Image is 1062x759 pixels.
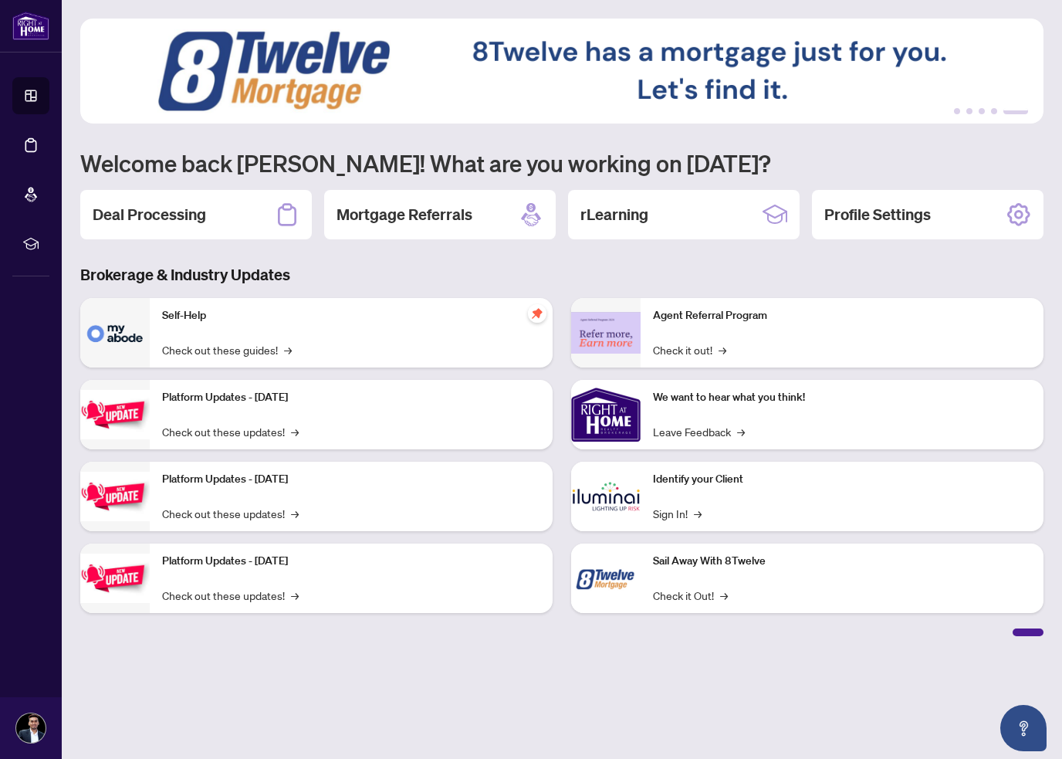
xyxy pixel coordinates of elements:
[80,390,150,439] img: Platform Updates - July 21, 2025
[162,341,292,358] a: Check out these guides!→
[979,108,985,114] button: 3
[824,204,931,225] h2: Profile Settings
[694,505,702,522] span: →
[162,423,299,440] a: Check out these updates!→
[80,148,1043,178] h1: Welcome back [PERSON_NAME]! What are you working on [DATE]?
[653,587,728,604] a: Check it Out!→
[719,341,726,358] span: →
[80,19,1043,124] img: Slide 4
[653,471,1031,488] p: Identify your Client
[653,341,726,358] a: Check it out!→
[720,587,728,604] span: →
[580,204,648,225] h2: rLearning
[291,423,299,440] span: →
[571,544,641,613] img: Sail Away With 8Twelve
[162,505,299,522] a: Check out these updates!→
[80,264,1043,286] h3: Brokerage & Industry Updates
[162,471,540,488] p: Platform Updates - [DATE]
[954,108,960,114] button: 1
[12,12,49,40] img: logo
[93,204,206,225] h2: Deal Processing
[653,307,1031,324] p: Agent Referral Program
[528,304,546,323] span: pushpin
[16,713,46,743] img: Profile Icon
[162,587,299,604] a: Check out these updates!→
[737,423,745,440] span: →
[1003,108,1028,114] button: 5
[653,505,702,522] a: Sign In!→
[162,307,540,324] p: Self-Help
[966,108,972,114] button: 2
[162,389,540,406] p: Platform Updates - [DATE]
[571,462,641,531] img: Identify your Client
[571,380,641,449] img: We want to hear what you think!
[284,341,292,358] span: →
[80,472,150,520] img: Platform Updates - July 8, 2025
[991,108,997,114] button: 4
[653,553,1031,570] p: Sail Away With 8Twelve
[653,389,1031,406] p: We want to hear what you think!
[337,204,472,225] h2: Mortgage Referrals
[571,312,641,354] img: Agent Referral Program
[291,587,299,604] span: →
[653,423,745,440] a: Leave Feedback→
[80,554,150,602] img: Platform Updates - June 23, 2025
[1000,705,1047,751] button: Open asap
[80,298,150,368] img: Self-Help
[162,553,540,570] p: Platform Updates - [DATE]
[291,505,299,522] span: →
